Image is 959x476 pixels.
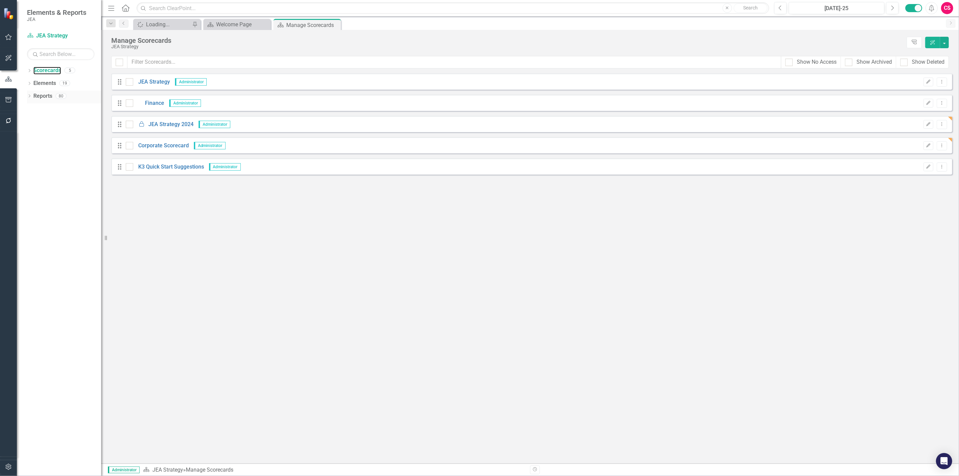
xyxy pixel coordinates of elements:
[135,20,191,29] a: Loading...
[27,48,94,60] input: Search Below...
[133,142,189,150] a: Corporate Scorecard
[143,466,525,474] div: » Manage Scorecards
[27,17,86,22] small: JEA
[33,92,52,100] a: Reports
[734,3,767,13] button: Search
[743,5,758,10] span: Search
[936,453,952,469] div: Open Intercom Messenger
[59,81,70,86] div: 19
[133,163,204,171] a: K3 Quick Start Suggestions
[789,2,884,14] button: [DATE]-25
[146,20,191,29] div: Loading...
[205,20,269,29] a: Welcome Page
[33,80,56,87] a: Elements
[199,121,230,128] span: Administrator
[216,20,269,29] div: Welcome Page
[27,8,86,17] span: Elements & Reports
[133,99,164,107] a: Finance
[194,142,226,149] span: Administrator
[127,56,781,68] input: Filter Scorecards...
[941,2,953,14] button: CS
[209,163,241,171] span: Administrator
[797,58,837,66] div: Show No Access
[175,78,207,86] span: Administrator
[791,4,882,12] div: [DATE]-25
[133,121,194,128] a: JEA Strategy 2024
[912,58,945,66] div: Show Deleted
[56,93,66,99] div: 80
[111,44,903,49] div: JEA Strategy
[137,2,769,14] input: Search ClearPoint...
[152,467,183,473] a: JEA Strategy
[856,58,892,66] div: Show Archived
[111,37,903,44] div: Manage Scorecards
[286,21,339,29] div: Manage Scorecards
[27,32,94,40] a: JEA Strategy
[108,467,140,473] span: Administrator
[64,68,75,73] div: 5
[133,78,170,86] a: JEA Strategy
[169,99,201,107] span: Administrator
[33,67,61,75] a: Scorecards
[3,8,15,20] img: ClearPoint Strategy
